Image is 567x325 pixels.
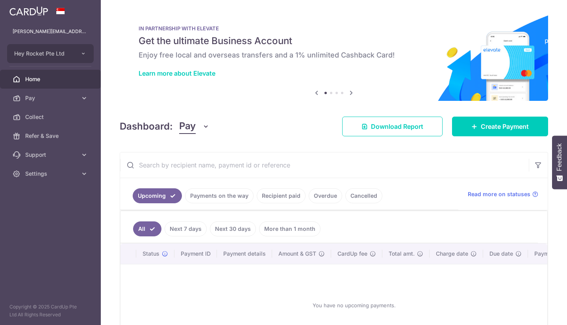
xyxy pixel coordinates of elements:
[342,117,443,136] a: Download Report
[25,94,77,102] span: Pay
[468,190,538,198] a: Read more on statuses
[14,50,72,58] span: Hey Rocket Pte Ltd
[389,250,415,258] span: Total amt.
[120,13,548,101] img: Renovation banner
[345,188,382,203] a: Cancelled
[481,122,529,131] span: Create Payment
[278,250,316,258] span: Amount & GST
[13,28,88,35] p: [PERSON_NAME][EMAIL_ADDRESS][DOMAIN_NAME]
[165,221,207,236] a: Next 7 days
[436,250,468,258] span: Charge date
[139,25,529,32] p: IN PARTNERSHIP WITH ELEVATE
[259,221,321,236] a: More than 1 month
[468,190,530,198] span: Read more on statuses
[337,250,367,258] span: CardUp fee
[25,113,77,121] span: Collect
[7,44,94,63] button: Hey Rocket Pte Ltd
[25,132,77,140] span: Refer & Save
[371,122,423,131] span: Download Report
[9,6,48,16] img: CardUp
[257,188,306,203] a: Recipient paid
[556,143,563,171] span: Feedback
[552,136,567,189] button: Feedback - Show survey
[489,250,513,258] span: Due date
[133,188,182,203] a: Upcoming
[25,75,77,83] span: Home
[133,221,161,236] a: All
[452,117,548,136] a: Create Payment
[210,221,256,236] a: Next 30 days
[185,188,254,203] a: Payments on the way
[179,119,209,134] button: Pay
[143,250,159,258] span: Status
[139,69,215,77] a: Learn more about Elevate
[139,50,529,60] h6: Enjoy free local and overseas transfers and a 1% unlimited Cashback Card!
[217,243,272,264] th: Payment details
[25,170,77,178] span: Settings
[309,188,342,203] a: Overdue
[120,152,529,178] input: Search by recipient name, payment id or reference
[139,35,529,47] h5: Get the ultimate Business Account
[120,119,173,134] h4: Dashboard:
[25,151,77,159] span: Support
[179,119,196,134] span: Pay
[174,243,217,264] th: Payment ID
